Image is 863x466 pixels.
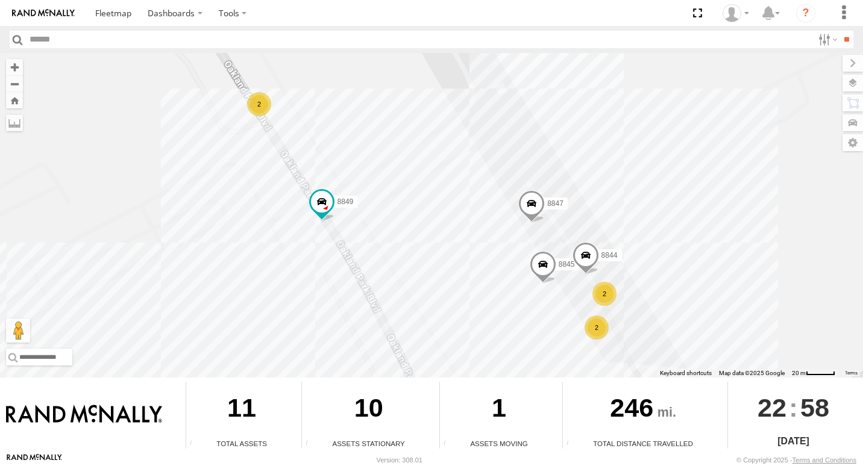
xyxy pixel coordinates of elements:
[563,440,581,449] div: Total distance travelled by all assets within specified date range and applied filters
[302,440,320,449] div: Total number of assets current stationary.
[758,382,786,433] span: 22
[563,382,723,438] div: 246
[547,199,563,207] span: 8847
[186,440,204,449] div: Total number of Enabled Assets
[719,370,785,376] span: Map data ©2025 Google
[6,92,23,108] button: Zoom Home
[788,369,839,377] button: Map Scale: 20 m per 45 pixels
[559,259,575,268] span: 8845
[845,370,858,375] a: Terms (opens in new tab)
[736,456,856,464] div: © Copyright 2025 -
[728,382,859,433] div: :
[6,405,162,425] img: Rand McNally
[6,75,23,92] button: Zoom out
[592,282,617,306] div: 2
[792,456,856,464] a: Terms and Conditions
[6,59,23,75] button: Zoom in
[6,318,30,343] button: Drag Pegman onto the map to open Street View
[6,114,23,131] label: Measure
[728,434,859,449] div: [DATE]
[302,438,435,449] div: Assets Stationary
[814,31,839,48] label: Search Filter Options
[601,250,618,259] span: 8844
[186,382,297,438] div: 11
[800,382,829,433] span: 58
[186,438,297,449] div: Total Assets
[792,370,806,376] span: 20 m
[796,4,815,23] i: ?
[247,92,271,116] div: 2
[843,134,863,151] label: Map Settings
[440,440,458,449] div: Total number of assets current in transit.
[440,382,558,438] div: 1
[12,9,75,17] img: rand-logo.svg
[563,438,723,449] div: Total Distance Travelled
[718,4,753,22] div: Valeo Dash
[377,456,422,464] div: Version: 308.01
[337,197,354,206] span: 8849
[660,369,712,377] button: Keyboard shortcuts
[440,438,558,449] div: Assets Moving
[585,315,609,340] div: 2
[302,382,435,438] div: 10
[7,454,62,466] a: Visit our Website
